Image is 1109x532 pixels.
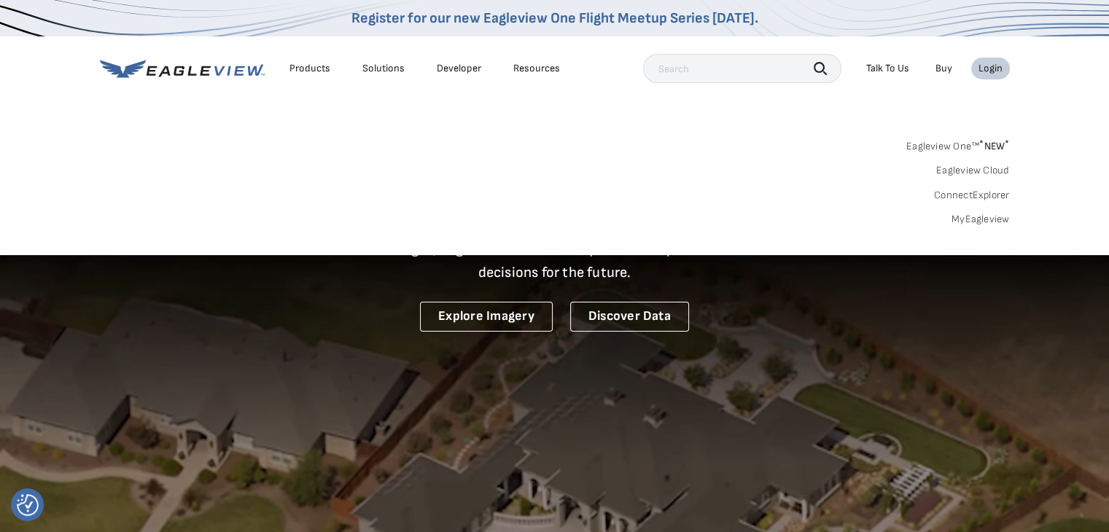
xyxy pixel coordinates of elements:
[17,494,39,516] button: Consent Preferences
[513,62,560,75] div: Resources
[906,136,1010,152] a: Eagleview One™*NEW*
[362,62,405,75] div: Solutions
[952,213,1010,226] a: MyEagleview
[935,62,952,75] a: Buy
[978,62,1003,75] div: Login
[643,54,841,83] input: Search
[17,494,39,516] img: Revisit consent button
[437,62,481,75] a: Developer
[866,62,909,75] div: Talk To Us
[934,189,1010,202] a: ConnectExplorer
[936,164,1010,177] a: Eagleview Cloud
[351,9,758,27] a: Register for our new Eagleview One Flight Meetup Series [DATE].
[979,140,1009,152] span: NEW
[420,302,553,332] a: Explore Imagery
[289,62,330,75] div: Products
[570,302,689,332] a: Discover Data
